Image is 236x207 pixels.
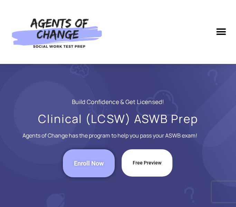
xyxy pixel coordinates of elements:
[214,24,229,40] div: Menu Toggle
[17,98,219,105] h2: Build Confidence & Get Licensed!
[22,132,197,139] p: Agents of Change has the program to help you pass your ASWB exam!
[122,149,172,177] a: Free Preview
[74,160,104,166] span: Enroll Now
[63,149,115,177] a: Enroll Now
[133,160,161,166] span: Free Preview
[17,112,219,125] h1: Clinical (LCSW) ASWB Prep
